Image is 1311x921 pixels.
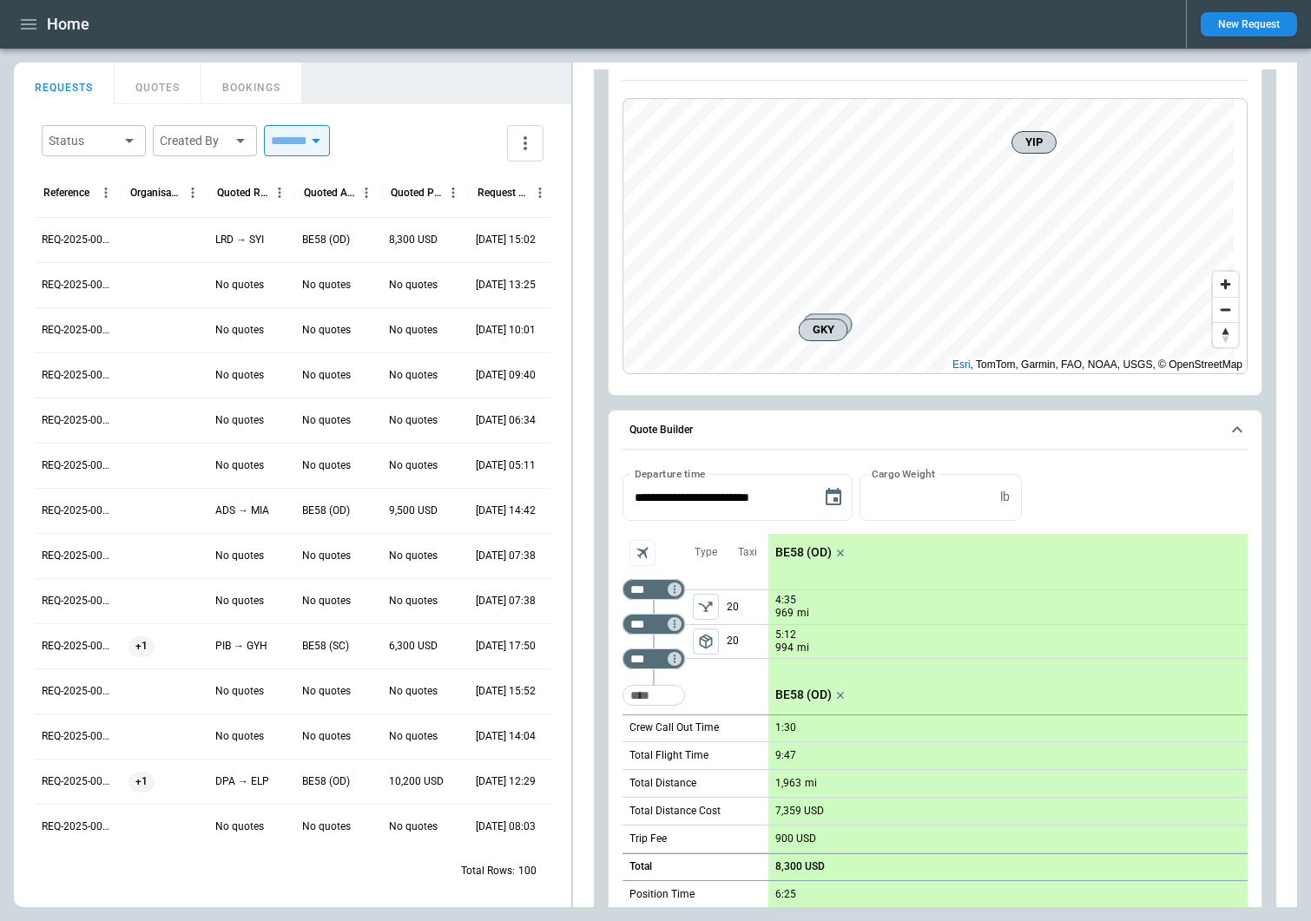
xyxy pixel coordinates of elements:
[629,776,696,791] p: Total Distance
[302,503,350,518] p: BE58 (OD)
[302,729,351,744] p: No quotes
[302,549,351,563] p: No quotes
[1213,272,1238,297] button: Zoom in
[181,181,204,204] button: Organisation column menu
[629,540,655,566] span: Aircraft selection
[268,181,291,204] button: Quoted Route column menu
[215,278,264,293] p: No quotes
[1213,322,1238,347] button: Reset bearing to north
[775,721,796,734] p: 1:30
[389,278,438,293] p: No quotes
[810,316,844,333] span: ADS
[389,729,438,744] p: No quotes
[215,729,264,744] p: No quotes
[775,749,796,762] p: 9:47
[872,466,935,481] label: Cargo Weight
[115,62,201,104] button: QUOTES
[302,323,351,338] p: No quotes
[302,368,351,383] p: No quotes
[160,132,229,149] div: Created By
[775,805,824,818] p: 7,359 USD
[42,278,115,293] p: REQ-2025-000266
[816,480,851,515] button: Choose date, selected date is Sep 3, 2025
[302,639,349,654] p: BE58 (SC)
[42,233,115,247] p: REQ-2025-000267
[775,641,794,655] p: 994
[389,413,438,428] p: No quotes
[389,549,438,563] p: No quotes
[43,187,89,199] div: Reference
[623,99,1234,373] canvas: Map
[775,687,832,702] p: BE58 (OD)
[14,62,115,104] button: REQUESTS
[629,887,695,902] p: Position Time
[42,458,115,473] p: REQ-2025-000262
[529,181,551,204] button: Request Created At (UTC-05:00) column menu
[476,684,536,699] p: 08/22/2025 15:52
[695,545,717,560] p: Type
[476,413,536,428] p: 08/27/2025 06:34
[1213,297,1238,322] button: Zoom out
[476,323,536,338] p: 09/03/2025 10:01
[478,187,529,199] div: Request Created At (UTC-05:00)
[47,14,89,35] h1: Home
[775,545,832,560] p: BE58 (OD)
[128,760,155,804] span: +1
[389,774,444,789] p: 10,200 USD
[797,641,809,655] p: mi
[215,549,264,563] p: No quotes
[476,458,536,473] p: 08/27/2025 05:11
[461,864,515,878] p: Total Rows:
[775,832,816,845] p: 900 USD
[629,861,652,872] h6: Total
[42,684,115,699] p: REQ-2025-000257
[389,594,438,609] p: No quotes
[806,321,840,339] span: GKY
[215,368,264,383] p: No quotes
[476,819,536,834] p: 08/22/2025 08:03
[302,233,350,247] p: BE58 (OD)
[623,685,685,706] div: Too short
[805,776,817,791] p: mi
[215,503,269,518] p: ADS → MIA
[442,181,464,204] button: Quoted Price column menu
[476,368,536,383] p: 08/29/2025 09:40
[215,594,264,609] p: No quotes
[389,368,438,383] p: No quotes
[518,864,537,878] p: 100
[476,774,536,789] p: 08/22/2025 12:29
[130,187,181,199] div: Organisation
[476,503,536,518] p: 08/26/2025 14:42
[775,860,825,873] p: 8,300 USD
[215,819,264,834] p: No quotes
[629,832,667,846] p: Trip Fee
[727,590,768,624] p: 20
[389,458,438,473] p: No quotes
[42,729,115,744] p: REQ-2025-000256
[42,413,115,428] p: REQ-2025-000263
[215,774,269,789] p: DPA → ELP
[391,187,442,199] div: Quoted Price
[42,594,115,609] p: REQ-2025-000259
[623,614,685,635] div: Too short
[302,684,351,699] p: No quotes
[389,639,438,654] p: 6,300 USD
[775,888,796,901] p: 6:25
[507,125,544,161] button: more
[95,181,117,204] button: Reference column menu
[302,774,350,789] p: BE58 (OD)
[775,594,796,607] p: 4:35
[1000,490,1010,504] p: lb
[302,458,351,473] p: No quotes
[952,356,1242,373] div: , TomTom, Garmin, FAO, NOAA, USGS, © OpenStreetMap
[42,368,115,383] p: REQ-2025-000264
[389,819,438,834] p: No quotes
[629,748,708,763] p: Total Flight Time
[42,323,115,338] p: REQ-2025-000265
[49,132,118,149] div: Status
[42,774,115,789] p: REQ-2025-000255
[693,594,719,620] span: Type of sector
[623,411,1248,451] button: Quote Builder
[727,625,768,658] p: 20
[215,233,264,247] p: LRD → SYI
